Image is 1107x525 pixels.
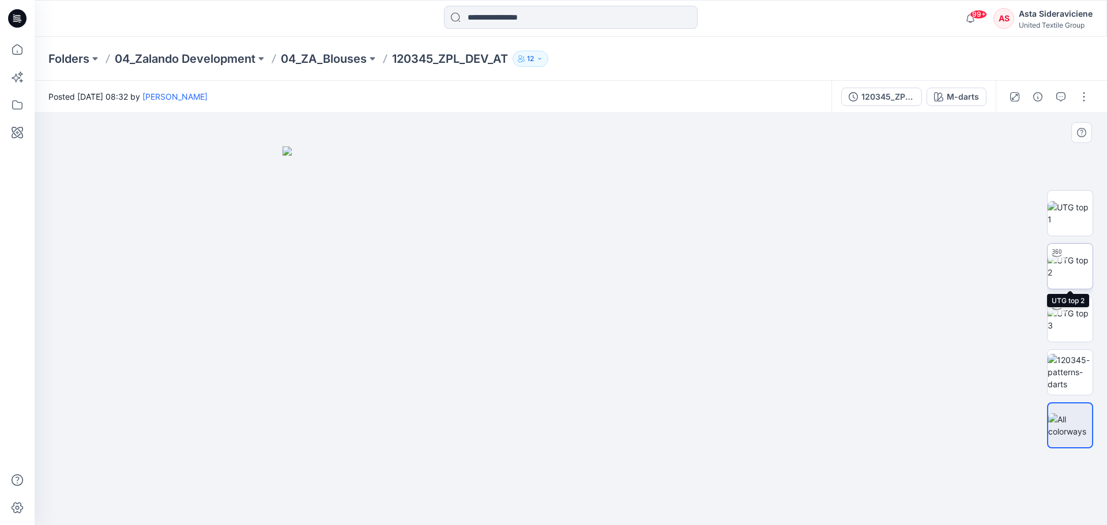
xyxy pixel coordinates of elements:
div: 120345_ZPL_PRO_darts_AT [861,90,914,103]
a: 04_Zalando Development [115,51,255,67]
img: 120345-patterns-darts [1048,354,1093,390]
div: M-darts [947,90,979,103]
a: 04_ZA_Blouses [281,51,367,67]
a: [PERSON_NAME] [142,92,208,101]
div: United Textile Group [1019,21,1093,29]
p: 12 [527,52,534,65]
div: Asta Sideraviciene [1019,7,1093,21]
button: M-darts [927,88,986,106]
img: UTG top 3 [1048,307,1093,331]
img: UTG top 2 [1048,254,1093,278]
button: Details [1029,88,1047,106]
a: Folders [48,51,89,67]
div: AS [993,8,1014,29]
img: UTG top 1 [1048,201,1093,225]
button: 12 [513,51,548,67]
button: 120345_ZPL_PRO_darts_AT [841,88,922,106]
span: 99+ [970,10,987,19]
span: Posted [DATE] 08:32 by [48,90,208,103]
img: All colorways [1048,413,1092,437]
p: 120345_ZPL_DEV_AT [392,51,508,67]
